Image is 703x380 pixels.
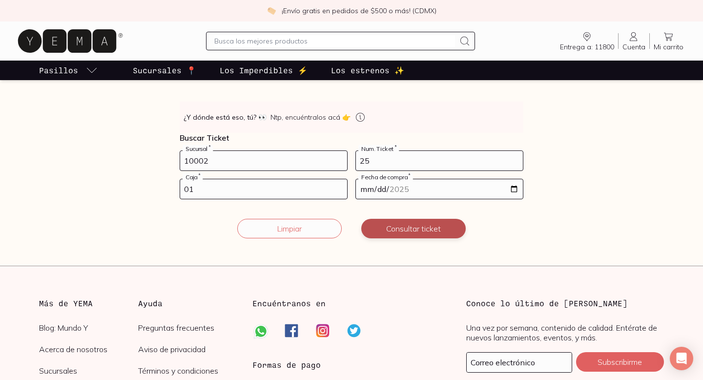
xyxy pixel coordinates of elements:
p: Pasillos [39,64,78,76]
p: Una vez por semana, contenido de calidad. Entérate de nuevos lanzamientos, eventos, y más. [466,323,664,342]
strong: ¿Y dónde está eso, tú? [184,112,267,122]
span: Ntp, encuéntralos acá 👉 [270,112,351,122]
button: Consultar ticket [361,219,466,238]
h3: Más de YEMA [39,297,138,309]
button: Subscribirme [576,352,664,372]
a: Entrega a: 11800 [556,31,618,51]
p: Los estrenos ✨ [331,64,404,76]
a: Acerca de nosotros [39,344,138,354]
button: Limpiar [237,219,342,238]
a: Los estrenos ✨ [329,61,406,80]
a: Blog: Mundo Y [39,323,138,333]
p: Los Imperdibles ⚡️ [220,64,308,76]
input: 123 [356,151,523,170]
p: Buscar Ticket [180,133,523,143]
a: Aviso de privacidad [138,344,237,354]
a: Cuenta [619,31,649,51]
h3: Conoce lo último de [PERSON_NAME] [466,297,664,309]
label: Caja [183,173,203,181]
a: Sucursales 📍 [131,61,198,80]
label: Num. Ticket [358,145,399,152]
h3: Formas de pago [252,359,321,371]
p: Sucursales 📍 [133,64,196,76]
label: Sucursal [183,145,213,152]
a: Sucursales [39,366,138,376]
img: check [267,6,276,15]
p: ¡Envío gratis en pedidos de $500 o más! (CDMX) [282,6,436,16]
span: Mi carrito [654,42,683,51]
input: 14-05-2023 [356,179,523,199]
span: 👀 [258,112,267,122]
input: 03 [180,179,347,199]
div: Open Intercom Messenger [670,347,693,370]
a: Términos y condiciones [138,366,237,376]
input: 728 [180,151,347,170]
h3: Encuéntranos en [252,297,326,309]
a: Mi carrito [650,31,687,51]
label: Fecha de compra [358,173,413,181]
input: Busca los mejores productos [214,35,455,47]
span: Entrega a: 11800 [560,42,614,51]
a: pasillo-todos-link [37,61,100,80]
input: mimail@gmail.com [467,353,572,372]
h3: Ayuda [138,297,237,309]
a: Preguntas frecuentes [138,323,237,333]
span: Cuenta [622,42,645,51]
a: Los Imperdibles ⚡️ [218,61,310,80]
